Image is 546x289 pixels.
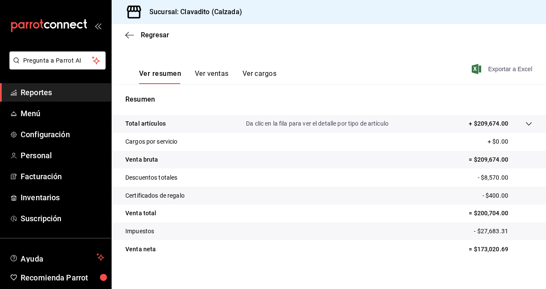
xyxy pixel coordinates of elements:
[473,64,532,74] button: Exportar a Excel
[6,62,106,71] a: Pregunta a Parrot AI
[139,69,276,84] div: navigation tabs
[469,245,532,254] p: = $173,020.69
[23,56,92,65] span: Pregunta a Parrot AI
[9,51,106,69] button: Pregunta a Parrot AI
[125,191,185,200] p: Certificados de regalo
[195,69,229,84] button: Ver ventas
[21,129,104,140] span: Configuración
[125,209,156,218] p: Venta total
[125,155,158,164] p: Venta bruta
[94,22,101,29] button: open_drawer_menu
[488,137,532,146] p: + $0.00
[243,69,277,84] button: Ver cargos
[21,252,93,262] span: Ayuda
[125,31,169,39] button: Regresar
[125,173,177,182] p: Descuentos totales
[478,173,532,182] p: - $8,570.00
[21,108,104,119] span: Menú
[21,272,104,283] span: Recomienda Parrot
[125,137,178,146] p: Cargos por servicio
[21,213,104,224] span: Suscripción
[474,227,532,236] p: - $27,683.31
[21,87,104,98] span: Reportes
[469,119,508,128] p: + $209,674.00
[125,94,532,105] p: Resumen
[246,119,388,128] p: Da clic en la fila para ver el detalle por tipo de artículo
[125,245,156,254] p: Venta neta
[143,7,242,17] h3: Sucursal: Clavadito (Calzada)
[125,119,166,128] p: Total artículos
[21,150,104,161] span: Personal
[21,192,104,203] span: Inventarios
[141,31,169,39] span: Regresar
[482,191,532,200] p: - $400.00
[125,227,154,236] p: Impuestos
[469,209,532,218] p: = $200,704.00
[469,155,532,164] p: = $209,674.00
[21,171,104,182] span: Facturación
[139,69,181,84] button: Ver resumen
